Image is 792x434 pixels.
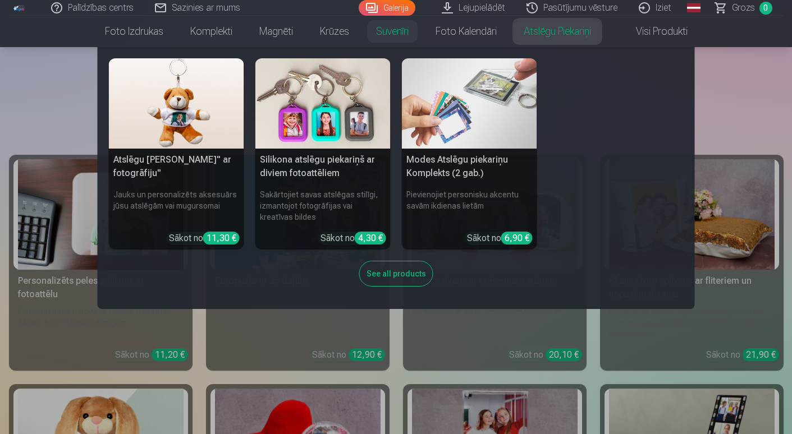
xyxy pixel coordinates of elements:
[203,232,240,244] div: 11,30 €
[109,58,244,250] a: Atslēgu piekariņš Lācītis" ar fotogrāfiju"Atslēgu [PERSON_NAME]" ar fotogrāfiju"Jauks un personal...
[177,16,246,47] a: Komplekti
[109,184,244,227] h6: Jauks un personalizēts aksesuārs jūsu atslēgām vai mugursomai
[255,149,391,184] h5: Silikona atslēgu piekariņš ar diviem fotoattēliem
[510,16,605,47] a: Atslēgu piekariņi
[255,184,391,227] h6: Sakārtojiet savas atslēgas stilīgi, izmantojot fotogrāfijas vai kreatīvas bildes
[605,16,701,47] a: Visi produkti
[402,58,537,250] a: Modes Atslēgu piekariņu Komplekts (2 gab.)Modes Atslēgu piekariņu Komplekts (2 gab.)Pievienojiet ...
[109,149,244,184] h5: Atslēgu [PERSON_NAME]" ar fotogrāfiju"
[402,184,537,227] h6: Pievienojiet personisku akcentu savām ikdienas lietām
[246,16,306,47] a: Magnēti
[363,16,422,47] a: Suvenīri
[109,58,244,149] img: Atslēgu piekariņš Lācītis" ar fotogrāfiju"
[321,232,386,245] div: Sākot no
[255,58,391,250] a: Silikona atslēgu piekariņš ar diviem fotoattēliemSilikona atslēgu piekariņš ar diviem fotoattēlie...
[169,232,240,245] div: Sākot no
[732,1,755,15] span: Grozs
[306,16,363,47] a: Krūzes
[359,267,433,279] a: See all products
[422,16,510,47] a: Foto kalendāri
[759,2,772,15] span: 0
[255,58,391,149] img: Silikona atslēgu piekariņš ar diviem fotoattēliem
[467,232,533,245] div: Sākot no
[91,16,177,47] a: Foto izdrukas
[13,4,26,11] img: /fa1
[355,232,386,244] div: 4,30 €
[402,149,537,184] h5: Modes Atslēgu piekariņu Komplekts (2 gab.)
[501,232,533,244] div: 6,90 €
[402,58,537,149] img: Modes Atslēgu piekariņu Komplekts (2 gab.)
[359,261,433,287] div: See all products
